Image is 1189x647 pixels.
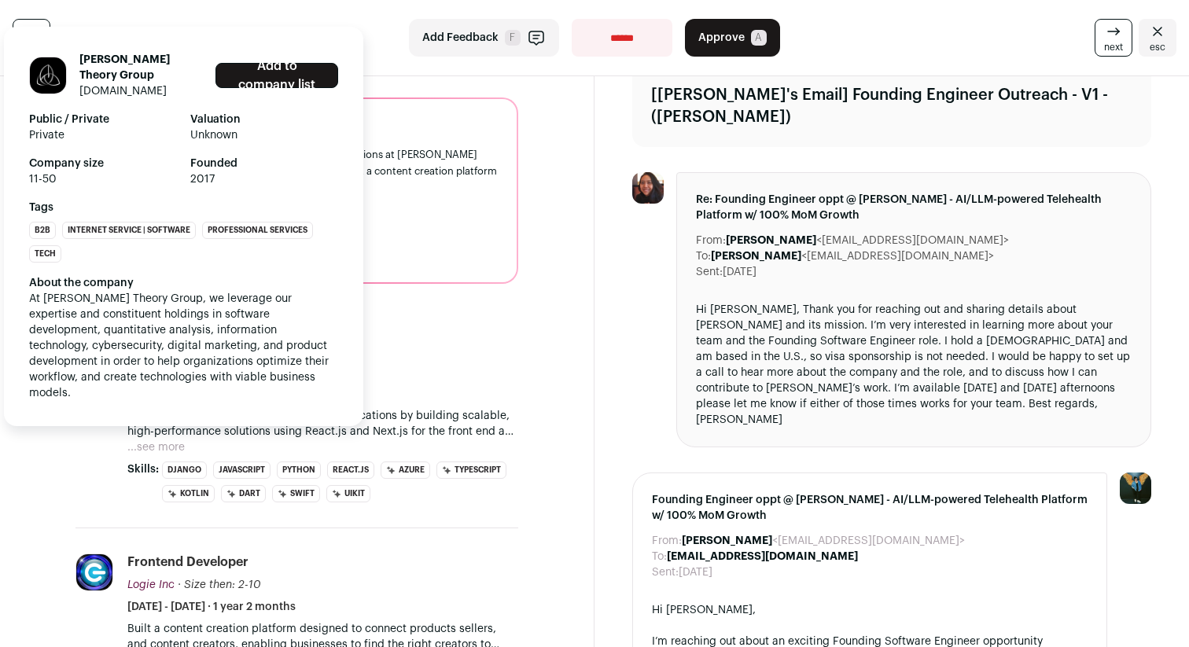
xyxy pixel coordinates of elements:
img: 776cbf47044377798dc5eea929268bfcd5cb5fc00fb34914c3ac894a7b7e663d.jpg [30,57,66,94]
button: ...see more [127,439,185,455]
img: 87918c76d28c1081e8b6278b3f21eec08eb6e1f0a35118612b55dfe16a146a0d.jpg [632,172,664,204]
span: Skills: [127,461,159,477]
span: Hi [PERSON_NAME], [652,605,756,616]
img: 026bd7a8b124977ea840dc097d8e0ab522629bc28093e726c46d9d0b1d62905b.jpg [76,554,112,590]
span: Approve [698,30,745,46]
span: Logie Inc [127,579,175,590]
span: A [751,30,767,46]
li: React.js [327,461,374,479]
li: Dart [221,485,266,502]
dt: To: [652,549,667,564]
li: Swift [272,485,320,502]
dt: Sent: [696,264,723,280]
li: B2B [29,222,56,239]
span: Unknown [190,127,339,143]
span: Re: Founding Engineer oppt @ [PERSON_NAME] - AI/LLM-powered Telehealth Platform w/ 100% MoM Growth [696,192,1132,223]
span: Add Feedback [422,30,499,46]
strong: Founded [190,156,339,171]
dt: From: [652,533,682,549]
dd: [DATE] [723,264,756,280]
dd: <[EMAIL_ADDRESS][DOMAIN_NAME]> [726,233,1009,248]
span: · Size then: 2-10 [178,579,261,590]
button: Approve A [685,19,780,57]
li: UIkit [326,485,370,502]
dt: To: [696,248,711,264]
li: Professional Services [202,222,313,239]
strong: Tags [29,200,338,215]
li: Internet Service | Software [62,222,196,239]
a: Close [1139,19,1176,57]
span: 2017 [190,171,339,187]
a: [DOMAIN_NAME] [79,86,167,97]
span: esc [1150,41,1165,53]
dt: From: [696,233,726,248]
a: Add to company list [215,63,338,88]
li: Python [277,461,321,479]
a: next [1095,19,1132,57]
b: [PERSON_NAME] [682,535,772,546]
div: [[PERSON_NAME]'s Email] Founding Engineer Outreach - V1 - ([PERSON_NAME]) [651,84,1132,128]
b: [PERSON_NAME] [711,251,801,262]
img: 12031951-medium_jpg [1120,472,1151,504]
li: JavaScript [213,461,271,479]
span: Private [29,127,178,143]
button: Add Feedback F [409,19,559,57]
span: At [PERSON_NAME] Theory Group, we leverage our expertise and constituent holdings in software dev... [29,293,332,399]
dd: [DATE] [679,564,712,580]
li: Tech [29,245,61,263]
span: [DATE] - [DATE] · 1 year 2 months [127,599,296,615]
li: TypeScript [436,461,506,479]
span: Founding Engineer oppt @ [PERSON_NAME] - AI/LLM-powered Telehealth Platform w/ 100% MoM Growth [652,492,1088,524]
strong: Public / Private [29,112,178,127]
div: Frontend Developer [127,553,248,571]
span: 11-50 [29,171,178,187]
div: About the company [29,275,338,291]
li: Kotlin [162,485,215,502]
span: next [1104,41,1123,53]
div: Hi [PERSON_NAME], Thank you for reaching out and sharing details about [PERSON_NAME] and its miss... [696,302,1132,428]
h1: [PERSON_NAME] Theory Group [79,52,203,83]
b: [EMAIL_ADDRESS][DOMAIN_NAME] [667,551,858,562]
li: Azure [381,461,430,479]
dd: <[EMAIL_ADDRESS][DOMAIN_NAME]> [711,248,994,264]
strong: Valuation [190,112,339,127]
strong: Company size [29,156,178,171]
b: [PERSON_NAME] [726,235,816,246]
dt: Sent: [652,564,679,580]
li: Django [162,461,207,479]
span: F [505,30,521,46]
dd: <[EMAIL_ADDRESS][DOMAIN_NAME]> [682,533,965,549]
